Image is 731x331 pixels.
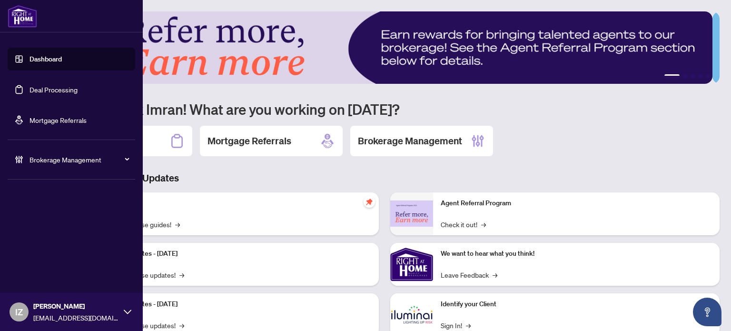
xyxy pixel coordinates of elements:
[693,298,721,326] button: Open asap
[664,74,680,78] button: 1
[49,11,712,84] img: Slide 0
[441,198,712,209] p: Agent Referral Program
[30,116,87,124] a: Mortgage Referrals
[30,85,78,94] a: Deal Processing
[441,219,486,230] a: Check it out!→
[49,171,720,185] h3: Brokerage & Industry Updates
[466,320,471,331] span: →
[390,243,433,286] img: We want to hear what you think!
[8,5,37,28] img: logo
[691,74,695,78] button: 3
[30,154,128,165] span: Brokerage Management
[175,219,180,230] span: →
[49,100,720,118] h1: Welcome back Imran! What are you working on [DATE]?
[441,270,497,280] a: Leave Feedback→
[100,198,371,209] p: Self-Help
[207,134,291,148] h2: Mortgage Referrals
[100,299,371,310] p: Platform Updates - [DATE]
[100,249,371,259] p: Platform Updates - [DATE]
[179,270,184,280] span: →
[179,320,184,331] span: →
[683,74,687,78] button: 2
[15,305,23,319] span: IZ
[364,196,375,208] span: pushpin
[706,74,710,78] button: 5
[481,219,486,230] span: →
[358,134,462,148] h2: Brokerage Management
[441,249,712,259] p: We want to hear what you think!
[33,312,119,323] span: [EMAIL_ADDRESS][DOMAIN_NAME]
[493,270,497,280] span: →
[390,201,433,227] img: Agent Referral Program
[33,301,119,311] span: [PERSON_NAME]
[441,320,471,331] a: Sign In!→
[699,74,702,78] button: 4
[30,55,62,63] a: Dashboard
[441,299,712,310] p: Identify your Client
